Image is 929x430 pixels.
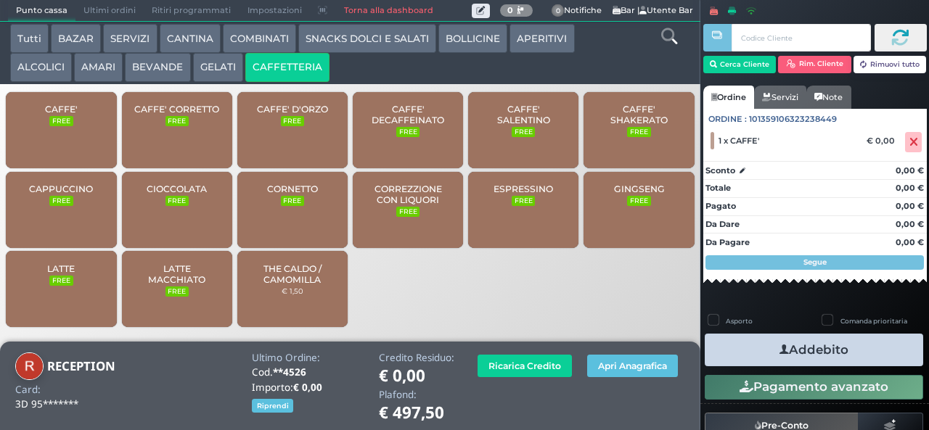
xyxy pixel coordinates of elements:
[29,183,93,194] span: CAPPUCCINO
[596,104,682,125] span: CAFFE' SHAKERATO
[396,207,420,217] small: FREE
[614,183,665,194] span: GINGSENG
[703,86,754,109] a: Ordine
[245,53,330,82] button: CAFFETTERIA
[10,24,49,53] button: Tutti
[49,196,73,206] small: FREE
[840,316,907,326] label: Comanda prioritaria
[587,355,678,377] button: Apri Anagrafica
[335,1,441,21] a: Torna alla dashboard
[282,286,303,295] small: € 1,50
[267,183,318,194] span: CORNETTO
[252,382,364,393] h4: Importo:
[778,56,851,73] button: Rim. Cliente
[165,286,189,297] small: FREE
[396,127,420,137] small: FREE
[512,127,535,137] small: FREE
[193,53,243,82] button: GELATI
[627,196,650,206] small: FREE
[293,381,322,394] b: € 0,00
[165,196,189,206] small: FREE
[480,104,567,125] span: CAFFE' SALENTINO
[47,263,75,274] span: LATTE
[223,24,296,53] button: COMBINATI
[705,375,923,400] button: Pagamento avanzato
[103,24,157,53] button: SERVIZI
[864,136,902,146] div: € 0,00
[806,86,851,109] a: Note
[749,113,837,125] span: 101359106323238449
[703,56,777,73] button: Cerca Cliente
[250,263,336,285] span: THE CALDO / CAMOMILLA
[719,136,759,146] span: 1 x CAFFE'
[708,113,747,125] span: Ordine :
[705,219,740,229] strong: Da Dare
[379,404,454,422] h1: € 497,50
[165,116,189,126] small: FREE
[15,352,44,381] img: RECEPTION
[365,183,451,205] span: CORREZZIONE CON LIQUORI
[803,257,827,267] strong: Segue
[896,183,924,193] strong: 0,00 €
[379,367,454,385] h1: € 0,00
[144,1,239,21] span: Ritiri programmati
[494,183,553,194] span: ESPRESSINO
[627,127,650,137] small: FREE
[147,183,207,194] span: CIOCCOLATA
[705,334,923,366] button: Addebito
[507,5,513,15] b: 0
[134,263,220,285] span: LATTE MACCHIATO
[75,1,144,21] span: Ultimi ordini
[8,1,75,21] span: Punto cassa
[478,355,572,377] button: Ricarica Credito
[379,352,454,363] h4: Credito Residuo:
[854,56,927,73] button: Rimuovi tutto
[45,104,78,115] span: CAFFE'
[47,357,115,374] b: RECEPTION
[732,24,870,51] input: Codice Cliente
[74,53,123,82] button: AMARI
[438,24,507,53] button: BOLLICINE
[896,219,924,229] strong: 0,00 €
[49,116,73,126] small: FREE
[705,183,731,193] strong: Totale
[281,116,304,126] small: FREE
[512,196,535,206] small: FREE
[896,165,924,175] strong: 0,00 €
[754,86,806,109] a: Servizi
[726,316,753,326] label: Asporto
[365,104,451,125] span: CAFFE' DECAFFEINATO
[705,201,736,211] strong: Pagato
[252,399,293,413] button: Riprendi
[125,53,190,82] button: BEVANDE
[134,104,219,115] span: CAFFE' CORRETTO
[896,201,924,211] strong: 0,00 €
[509,24,574,53] button: APERITIVI
[298,24,436,53] button: SNACKS DOLCI E SALATI
[705,237,750,247] strong: Da Pagare
[896,237,924,247] strong: 0,00 €
[10,53,72,82] button: ALCOLICI
[257,104,328,115] span: CAFFE' D'ORZO
[15,384,41,395] h4: Card:
[552,4,565,17] span: 0
[51,24,101,53] button: BAZAR
[49,276,73,286] small: FREE
[160,24,221,53] button: CANTINA
[281,196,304,206] small: FREE
[705,165,735,177] strong: Sconto
[252,367,364,378] h4: Cod.
[252,352,364,363] h4: Ultimo Ordine:
[379,389,454,400] h4: Plafond:
[240,1,310,21] span: Impostazioni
